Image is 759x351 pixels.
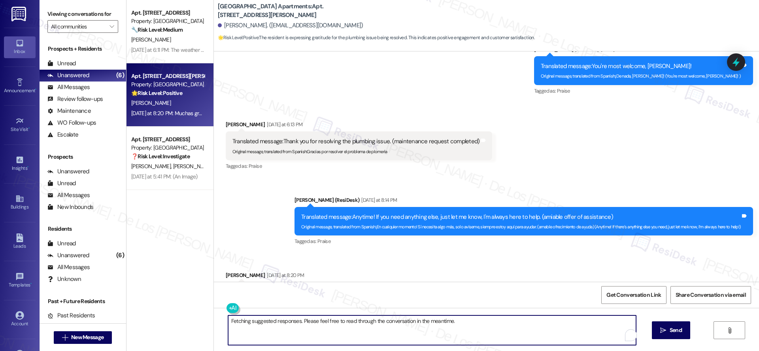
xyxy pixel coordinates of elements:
div: Prospects [40,153,126,161]
button: Share Conversation via email [670,286,751,304]
div: WO Follow-ups [47,119,96,127]
span: Praise [317,238,330,245]
span: New Message [71,333,104,342]
div: Residents [40,225,126,233]
a: Leads [4,231,36,252]
span: • [30,281,32,286]
input: All communities [51,20,106,33]
div: Tagged as: [226,160,493,172]
div: Property: [GEOGRAPHIC_DATA] [131,144,204,152]
div: Translated message: You're most welcome, [PERSON_NAME]! [541,62,740,70]
strong: 🌟 Risk Level: Positive [218,34,259,41]
a: Inbox [4,36,36,58]
div: [PERSON_NAME] [226,271,347,282]
span: • [27,164,28,170]
div: Unanswered [47,71,89,80]
div: Property: [GEOGRAPHIC_DATA] [131,17,204,25]
div: [PERSON_NAME] [226,120,493,131]
div: Maintenance [47,107,91,115]
div: Unanswered [47,167,89,176]
div: [DATE] at 8:20 PM [265,271,304,279]
a: Site Visit • [4,114,36,136]
div: Review follow-ups [47,95,103,103]
div: Unread [47,59,76,68]
span: [PERSON_NAME] [131,99,171,106]
strong: 🌟 Risk Level: Positive [131,89,182,97]
span: : The resident is expressing gratitude for the plumbing issue being resolved. This indicates posi... [218,34,534,42]
div: Escalate [47,131,78,139]
i:  [110,23,114,30]
div: (6) [114,69,126,82]
span: [PERSON_NAME] [131,36,171,43]
sub: Original message, translated from Spanish : ¡En cualquier momento! Si necesita algo más, solo aví... [301,224,740,230]
div: Tagged as: [295,235,753,247]
span: Praise [557,87,570,94]
a: Account [4,309,36,330]
div: Prospects + Residents [40,45,126,53]
button: Get Conversation Link [601,286,666,304]
sub: Original message, translated from Spanish : Gracias por resolver el problema de plomeria [232,149,387,154]
div: Unknown [47,275,81,283]
span: Get Conversation Link [606,291,661,299]
div: Translated message: Thank you for resolving the plumbing issue. (maintenance request completed) [232,137,480,146]
div: [DATE] at 5:41 PM: (An Image) [131,173,198,180]
i:  [62,334,68,341]
span: • [35,87,36,92]
div: [PERSON_NAME] (ResiDesk) [295,196,753,207]
div: All Messages [47,191,90,199]
span: Share Conversation via email [676,291,746,299]
button: New Message [54,331,112,344]
div: [PERSON_NAME]. ([EMAIL_ADDRESS][DOMAIN_NAME]) [218,21,363,30]
i:  [660,327,666,334]
div: Translated message: Anytime! If you need anything else, just let me know, I'm always here to help... [301,213,740,221]
div: Tagged as: [534,85,753,97]
textarea: To enrich screen reader interactions, please activate Accessibility in Grammarly extension settings [228,315,636,345]
div: [DATE] at 6:13 PM [265,120,302,129]
div: Unread [47,179,76,188]
b: [GEOGRAPHIC_DATA] Apartments: Apt. [STREET_ADDRESS][PERSON_NAME] [218,2,376,19]
span: Send [670,326,682,334]
img: ResiDesk Logo [11,7,28,21]
div: (6) [114,249,126,262]
div: [DATE] at 6:11 PM: The weather stripping on the side of the door wasn't checked. Other than that ... [131,46,410,53]
span: [PERSON_NAME] [131,163,173,170]
div: [DATE] at 8:14 PM [359,196,397,204]
a: Buildings [4,192,36,213]
div: All Messages [47,263,90,271]
div: All Messages [47,83,90,91]
strong: 🔧 Risk Level: Medium [131,26,183,33]
div: Unanswered [47,251,89,260]
span: Praise [249,163,262,169]
div: Past + Future Residents [40,297,126,305]
div: Past Residents [47,311,95,320]
div: Apt. [STREET_ADDRESS][PERSON_NAME] [131,72,204,80]
a: Templates • [4,270,36,291]
button: Send [652,321,690,339]
span: • [28,125,30,131]
div: Property: [GEOGRAPHIC_DATA] Apartments [131,80,204,89]
div: Apt. [STREET_ADDRESS] [131,135,204,144]
sub: Original message, translated from Spanish : ¡De nada, [PERSON_NAME]! (You're most welcome, [PERSO... [541,73,740,79]
div: Apt. [STREET_ADDRESS] [131,9,204,17]
div: New Inbounds [47,203,93,211]
strong: ❓ Risk Level: Investigate [131,153,190,160]
a: Insights • [4,153,36,175]
label: Viewing conversations for [47,8,118,20]
i:  [727,327,733,334]
div: [DATE] at 8:20 PM: Muchas gracias [131,110,211,117]
div: Unread [47,239,76,248]
span: [PERSON_NAME] [173,163,212,170]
